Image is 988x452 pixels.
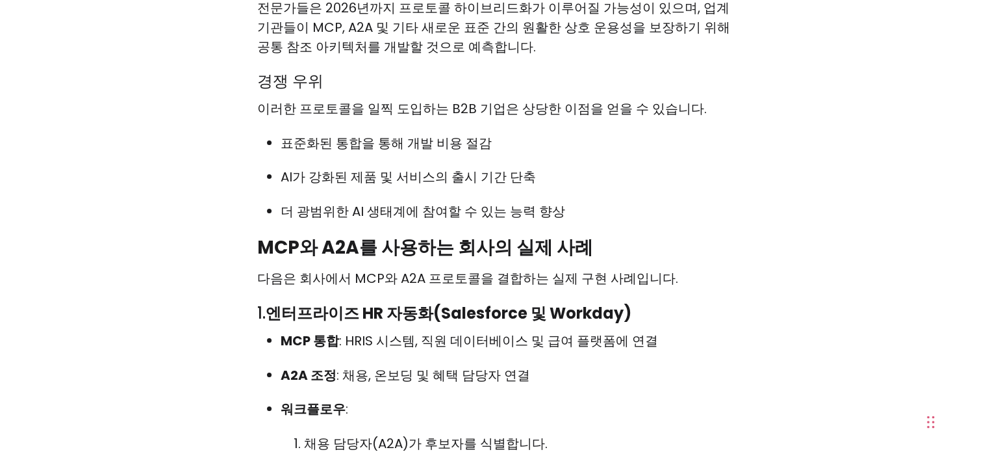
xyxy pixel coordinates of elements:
font: . [533,38,536,56]
div: 대화하다 [923,390,988,452]
font: 다음은 회사에서 MCP와 A2A 프로토콜을 결합하는 실제 구현 사례입니다. [257,269,678,287]
font: 더 광범위한 AI 생태계에 참여할 수 있는 능력 향상 [281,202,565,220]
font: 경쟁 우위 [257,70,323,92]
font: MCP 통합 [281,332,339,350]
font: AI가 강화된 제품 및 서비스의 출시 기간 단축 [281,168,536,186]
font: : 채용, 온보딩 및 혜택 담당자 연결 [336,366,530,384]
font: 워크플로우 [281,400,346,418]
font: MCP와 A2A를 사용하는 회사의 실제 사례 [257,235,593,260]
font: 1. [257,302,266,324]
font: 엔터프라이즈 HR 자동화(Salesforce 및 Workday) [266,302,631,324]
font: 이러한 프로토콜을 일찍 도입하는 B2B 기업은 상당한 이점을 얻을 수 있습니다. [257,100,707,118]
div: 드래그 [927,403,935,442]
font: 표준화된 통합을 통해 개발 비용 절감 [281,134,492,152]
font: : [346,400,348,418]
font: : HRIS 시스템, 직원 데이터베이스 및 급여 플랫폼에 연결 [339,332,658,350]
font: A2A 조정 [281,366,336,384]
iframe: 채팅 위젯 [923,390,988,452]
